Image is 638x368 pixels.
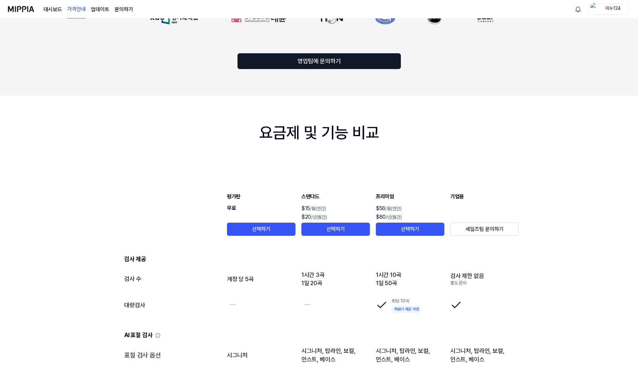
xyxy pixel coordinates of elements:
div: 무료 [227,204,295,223]
img: profile [590,3,598,16]
a: 문의하기 [115,6,133,13]
img: 알림 [574,5,582,13]
div: $56 [376,204,444,213]
a: 세일즈팀 문의하기 [450,226,519,232]
div: 회당 10곡 [392,298,422,305]
div: $15 [301,204,370,213]
span: /년(월간) [311,214,327,220]
a: 대시보드 [43,6,62,13]
td: 1시간 10곡 1일 50곡 [375,266,445,292]
button: 선택하기 [227,223,295,236]
div: 평가판 [227,192,295,201]
span: /월(연간) [385,206,401,211]
button: profile미누124 [588,4,630,15]
a: 업데이트 [91,6,109,13]
div: 하반기 제공 예정 [392,306,422,313]
a: 가격안내 [67,0,86,18]
div: 요금제 및 기능 비교 [259,122,379,144]
div: 검사 제한 없음 [450,272,519,280]
button: 선택하기 [376,223,444,236]
div: 미누124 [600,5,626,12]
span: /년(월간) [386,214,402,220]
td: 검사 제공 [119,242,519,266]
button: 선택하기 [301,223,370,236]
td: 대량검사 [119,292,221,318]
td: 검사 수 [119,266,221,292]
td: 계정 당 5곡 [227,266,296,292]
div: 프리미엄 [376,192,444,201]
span: /월(연간) [310,206,326,211]
button: 영업팀에 문의하기 [237,53,401,69]
div: AI 표절 검사 [124,329,519,341]
div: 별도 문의 [450,280,519,286]
div: 스탠다드 [301,192,370,201]
button: 세일즈팀 문의하기 [450,223,519,236]
div: $20 [301,213,370,221]
div: 기업용 [450,192,519,201]
td: 1시간 3곡 1일 20곡 [301,266,370,292]
div: $80 [376,213,444,221]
